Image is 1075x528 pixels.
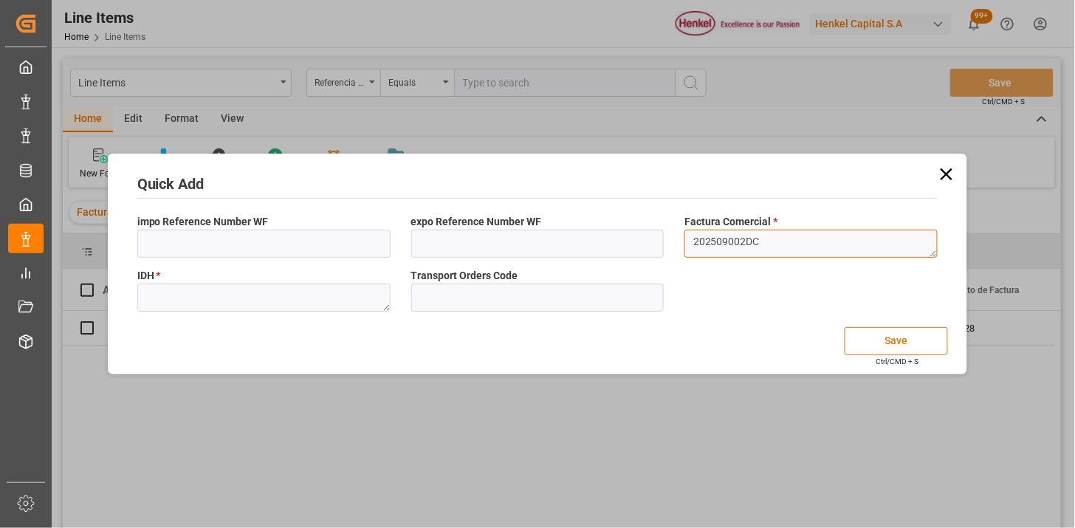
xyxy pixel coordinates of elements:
[411,268,518,284] span: Transport Orders Code
[137,173,205,195] label: Quick Add
[845,327,948,355] button: Save
[684,214,777,230] span: Factura Comercial
[137,268,161,284] span: IDH
[684,230,938,258] textarea: 202509002DC
[137,214,269,230] span: impo Reference Number WF
[876,356,918,367] span: Ctrl/CMD + S
[411,214,542,230] span: expo Reference Number WF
